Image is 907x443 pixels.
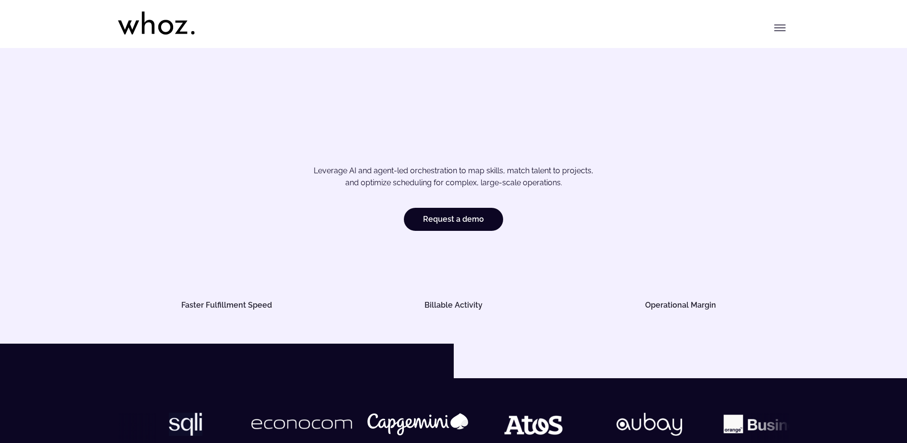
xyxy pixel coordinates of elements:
[356,301,552,309] h5: Billable Activity
[152,165,756,189] p: Leverage AI and agent-led orchestration to map skills, match talent to projects, and optimize sch...
[770,18,789,37] button: Toggle menu
[129,301,324,309] h5: Faster Fulfillment Speed
[404,208,503,231] a: Request a demo
[583,301,778,309] h5: Operational Margin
